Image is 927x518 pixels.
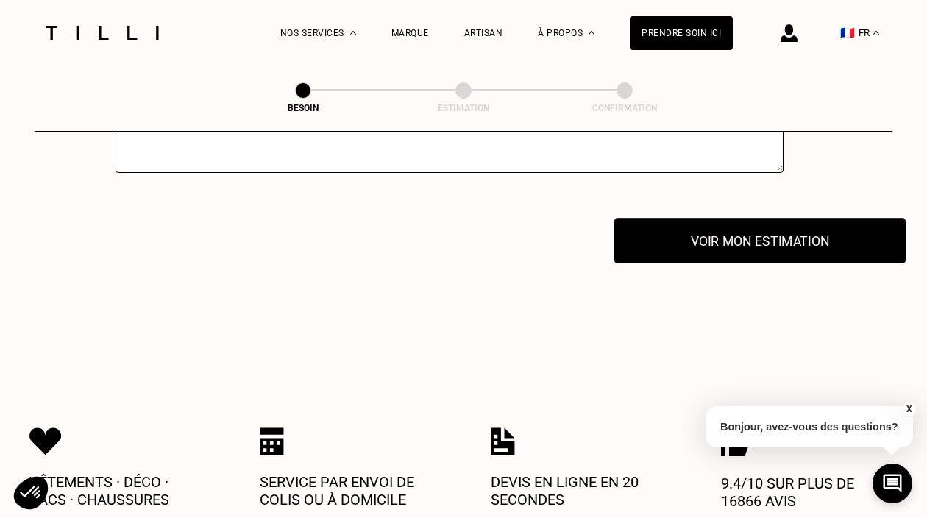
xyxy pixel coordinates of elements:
[901,401,916,417] button: X
[840,26,855,40] span: 🇫🇷
[873,31,879,35] img: menu déroulant
[29,473,206,508] p: Vêtements · Déco · Sacs · Chaussures
[781,24,798,42] img: icône connexion
[390,103,537,113] div: Estimation
[29,427,62,455] img: Icon
[40,26,164,40] img: Logo du service de couturière Tilli
[230,103,377,113] div: Besoin
[614,218,906,263] button: Voir mon estimation
[464,28,503,38] a: Artisan
[706,406,913,447] p: Bonjour, avez-vous des questions?
[260,427,284,455] img: Icon
[551,103,698,113] div: Confirmation
[721,475,898,510] p: 9.4/10 sur plus de 16866 avis
[630,16,733,50] a: Prendre soin ici
[391,28,429,38] a: Marque
[589,31,594,35] img: Menu déroulant à propos
[491,427,515,455] img: Icon
[491,473,667,508] p: Devis en ligne en 20 secondes
[260,473,436,508] p: Service par envoi de colis ou à domicile
[350,31,356,35] img: Menu déroulant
